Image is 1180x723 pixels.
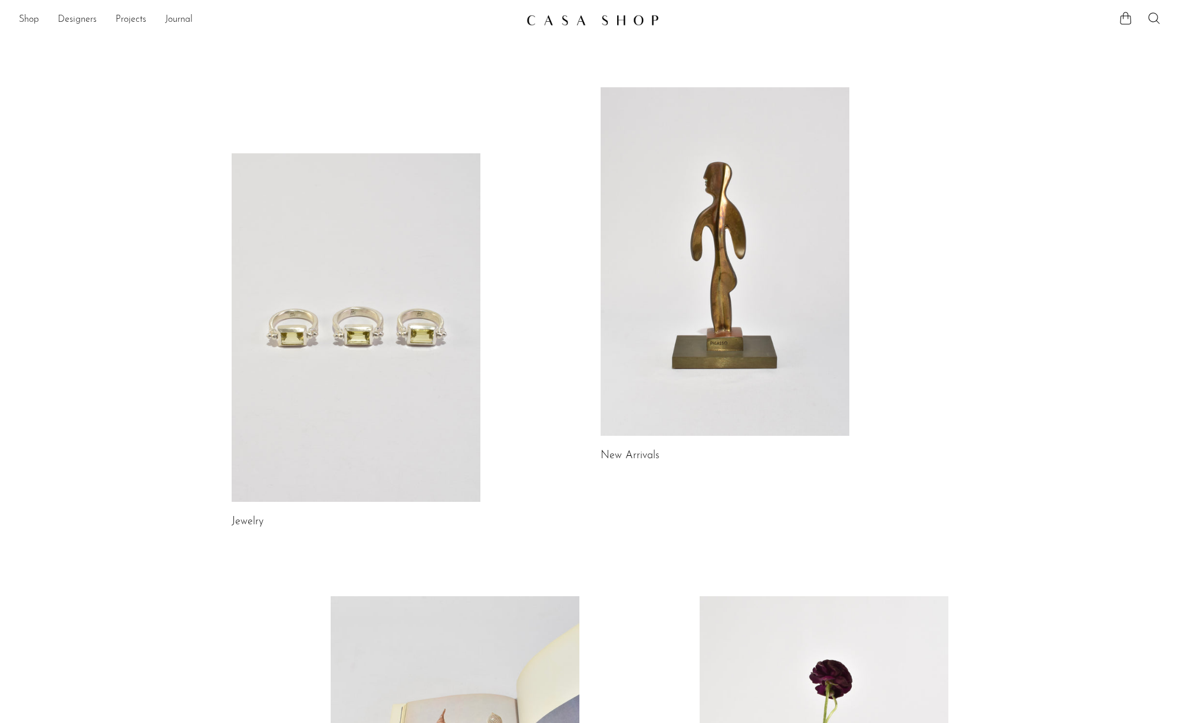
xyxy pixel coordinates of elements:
[601,451,660,461] a: New Arrivals
[19,10,517,30] nav: Desktop navigation
[58,12,97,28] a: Designers
[19,10,517,30] ul: NEW HEADER MENU
[116,12,146,28] a: Projects
[165,12,193,28] a: Journal
[232,517,263,527] a: Jewelry
[19,12,39,28] a: Shop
